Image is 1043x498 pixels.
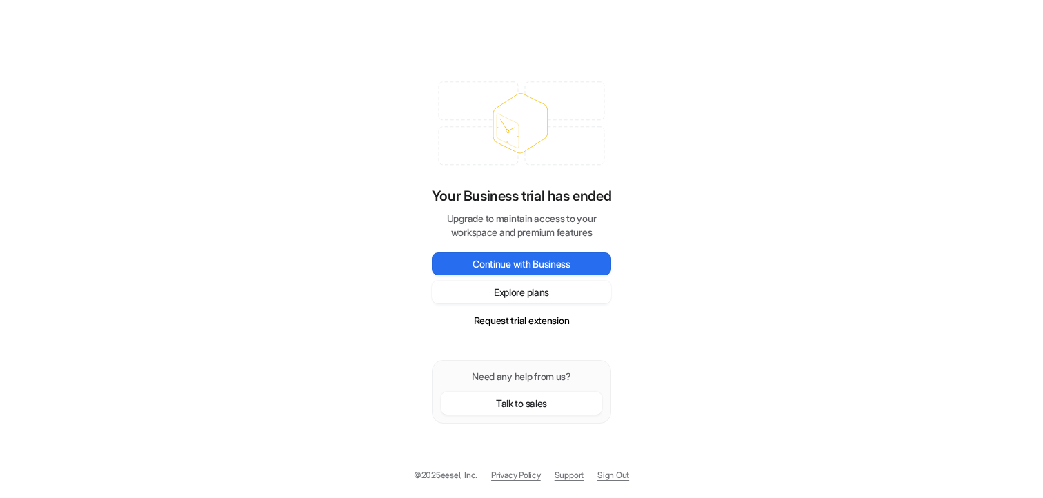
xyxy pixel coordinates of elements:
[432,309,611,332] button: Request trial extension
[414,469,477,481] p: © 2025 eesel, Inc.
[491,469,541,481] a: Privacy Policy
[432,212,611,239] p: Upgrade to maintain access to your workspace and premium features
[555,469,584,481] span: Support
[441,392,602,415] button: Talk to sales
[441,369,602,384] p: Need any help from us?
[597,469,629,481] a: Sign Out
[432,281,611,303] button: Explore plans
[432,186,611,206] p: Your Business trial has ended
[432,252,611,275] button: Continue with Business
